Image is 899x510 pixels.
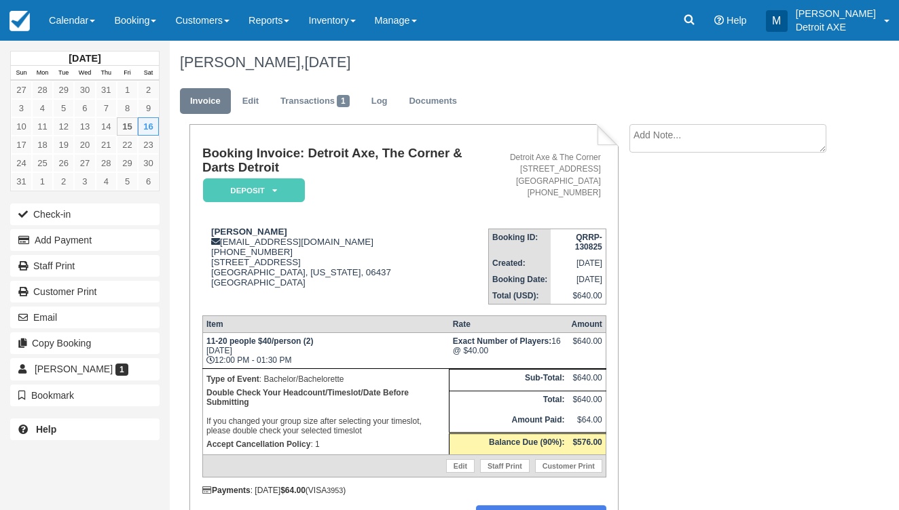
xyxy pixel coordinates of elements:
a: 20 [74,136,95,154]
a: 31 [96,81,117,99]
th: Total: [449,391,568,412]
td: 16 @ $40.00 [449,333,568,369]
strong: Payments [202,486,251,495]
div: M [766,10,788,32]
p: [PERSON_NAME] [796,7,876,20]
th: Item [202,316,449,333]
th: Tue [53,66,74,81]
a: 2 [138,81,159,99]
a: 27 [11,81,32,99]
a: 1 [32,172,53,191]
div: [EMAIL_ADDRESS][DOMAIN_NAME] [PHONE_NUMBER] [STREET_ADDRESS] [GEOGRAPHIC_DATA], [US_STATE], 06437... [202,227,488,305]
button: Email [10,307,160,328]
a: 17 [11,136,32,154]
a: 14 [96,117,117,136]
a: [PERSON_NAME] 1 [10,358,160,380]
th: Amount Paid: [449,412,568,433]
a: Log [361,88,398,115]
span: Help [727,15,747,26]
a: 12 [53,117,74,136]
img: checkfront-main-nav-mini-logo.png [10,11,30,31]
strong: Exact Number of Players [453,336,551,346]
td: [DATE] 12:00 PM - 01:30 PM [202,333,449,369]
a: Edit [446,459,475,473]
a: 3 [11,99,32,117]
th: Wed [74,66,95,81]
a: 30 [138,154,159,172]
td: $640.00 [568,391,606,412]
a: Staff Print [10,255,160,277]
th: Sun [11,66,32,81]
th: Sat [138,66,159,81]
a: 6 [138,172,159,191]
a: Customer Print [10,281,160,302]
button: Add Payment [10,229,160,251]
a: 2 [53,172,74,191]
small: 3953 [327,486,343,494]
th: Sub-Total: [449,370,568,391]
a: 8 [117,99,138,117]
span: [PERSON_NAME] [35,364,113,374]
b: Help [36,424,56,435]
th: Booking ID: [488,229,551,255]
em: Deposit [203,178,305,202]
strong: QRRP-130825 [575,233,602,252]
a: Customer Print [535,459,602,473]
th: Total (USD): [488,288,551,305]
a: 1 [117,81,138,99]
span: 1 [115,364,128,376]
a: 21 [96,136,117,154]
a: 4 [32,99,53,117]
p: : Bachelor/Bachelorette [206,372,445,386]
strong: [PERSON_NAME] [211,227,287,237]
strong: Type of Event [206,374,259,384]
th: Created: [488,255,551,271]
a: 9 [138,99,159,117]
td: $640.00 [568,370,606,391]
strong: $64.00 [280,486,306,495]
a: 16 [138,117,159,136]
a: Staff Print [480,459,530,473]
div: $640.00 [571,336,602,357]
a: 3 [74,172,95,191]
a: 13 [74,117,95,136]
a: Transactions1 [270,88,360,115]
a: 4 [96,172,117,191]
th: Amount [568,316,606,333]
td: [DATE] [551,271,606,288]
a: 15 [117,117,138,136]
td: $640.00 [551,288,606,305]
a: 5 [53,99,74,117]
a: Invoice [180,88,231,115]
th: Fri [117,66,138,81]
strong: 11-20 people $40/person (2) [206,336,313,346]
a: 29 [117,154,138,172]
i: Help [714,16,724,25]
a: 7 [96,99,117,117]
strong: [DATE] [69,53,100,64]
a: 27 [74,154,95,172]
h1: [PERSON_NAME], [180,54,834,71]
a: 10 [11,117,32,136]
a: 28 [96,154,117,172]
strong: Accept Cancellation Policy [206,439,310,449]
a: 29 [53,81,74,99]
a: 18 [32,136,53,154]
a: 5 [117,172,138,191]
th: Balance Due (90%): [449,433,568,454]
p: If you changed your group size after selecting your timeslot, please double check your selected t... [206,386,445,437]
td: [DATE] [551,255,606,271]
p: : 1 [206,437,445,451]
a: 31 [11,172,32,191]
a: 26 [53,154,74,172]
a: 22 [117,136,138,154]
a: 6 [74,99,95,117]
a: Edit [232,88,269,115]
th: Booking Date: [488,271,551,288]
button: Copy Booking [10,332,160,354]
button: Bookmark [10,385,160,406]
th: Mon [32,66,53,81]
p: Detroit AXE [796,20,876,34]
a: 24 [11,154,32,172]
a: 23 [138,136,159,154]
